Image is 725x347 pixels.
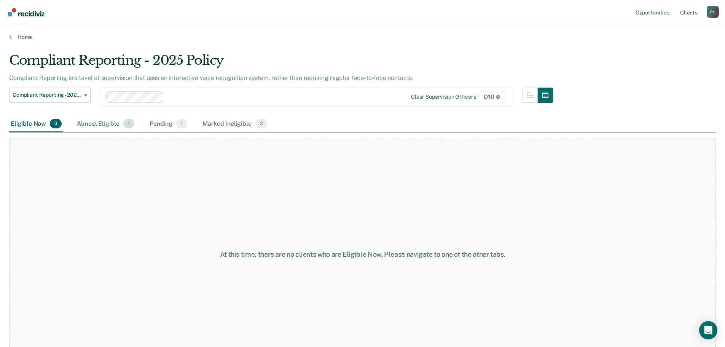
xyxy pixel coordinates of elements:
span: 1 [176,119,187,129]
div: Open Intercom Messenger [699,321,717,339]
span: D10 [479,91,505,103]
div: Marked Ineligible3 [201,116,269,133]
div: Compliant Reporting - 2025 Policy [9,53,553,74]
div: C S [707,6,719,18]
img: Recidiviz [8,8,45,16]
button: Profile dropdown button [707,6,719,18]
a: Home [9,34,716,40]
div: Pending1 [148,116,189,133]
button: Compliant Reporting - 2025 Policy [9,88,91,103]
div: At this time, there are no clients who are Eligible Now. Please navigate to one of the other tabs. [186,250,539,259]
span: 0 [50,119,62,129]
div: Clear supervision officers [411,94,476,100]
div: Eligible Now0 [9,116,63,133]
div: Almost Eligible1 [75,116,136,133]
p: Compliant Reporting is a level of supervision that uses an interactive voice recognition system, ... [9,74,413,82]
span: 1 [123,119,134,129]
span: Compliant Reporting - 2025 Policy [13,92,81,98]
span: 3 [255,119,268,129]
